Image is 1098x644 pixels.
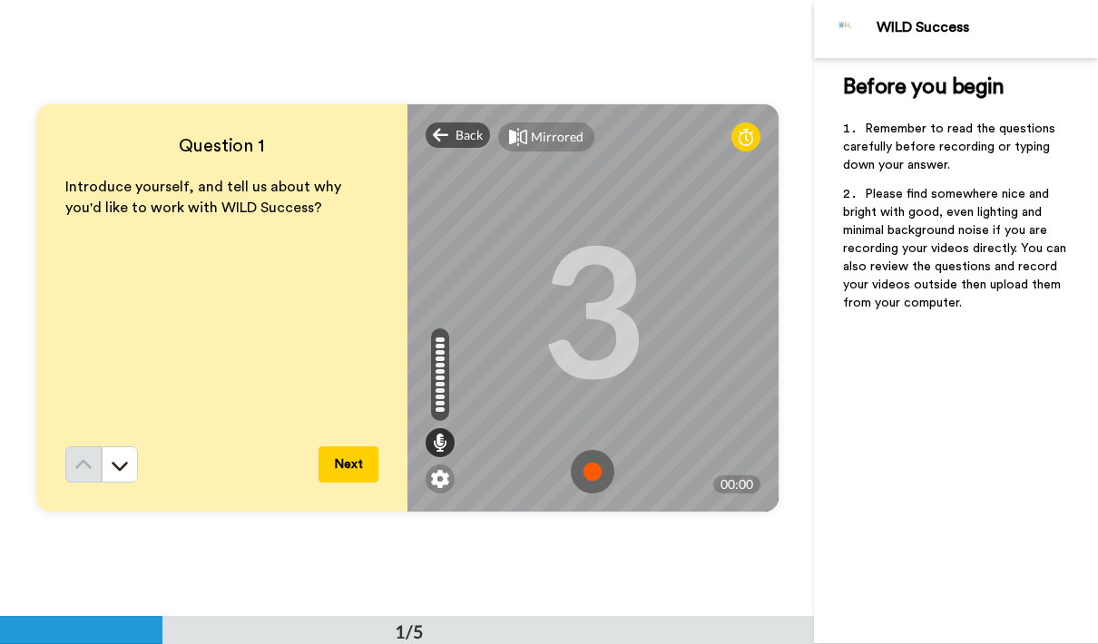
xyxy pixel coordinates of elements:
[713,475,760,493] div: 00:00
[319,446,378,483] button: Next
[531,128,583,146] div: Mirrored
[877,19,1097,36] div: WILD Success
[571,450,614,493] img: ic_record_start.svg
[843,76,1004,98] span: Before you begin
[366,619,453,644] div: 1/5
[540,240,645,376] div: 3
[431,470,449,488] img: ic_gear.svg
[426,122,491,148] div: Back
[65,180,345,215] span: Introduce yourself, and tell us about why you'd like to work with WILD Success?
[824,7,868,51] img: Profile Image
[843,188,1070,309] span: Please find somewhere nice and bright with good, even lighting and minimal background noise if yo...
[843,122,1059,171] span: Remember to read the questions carefully before recording or typing down your answer.
[456,126,483,144] span: Back
[65,133,378,159] h4: Question 1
